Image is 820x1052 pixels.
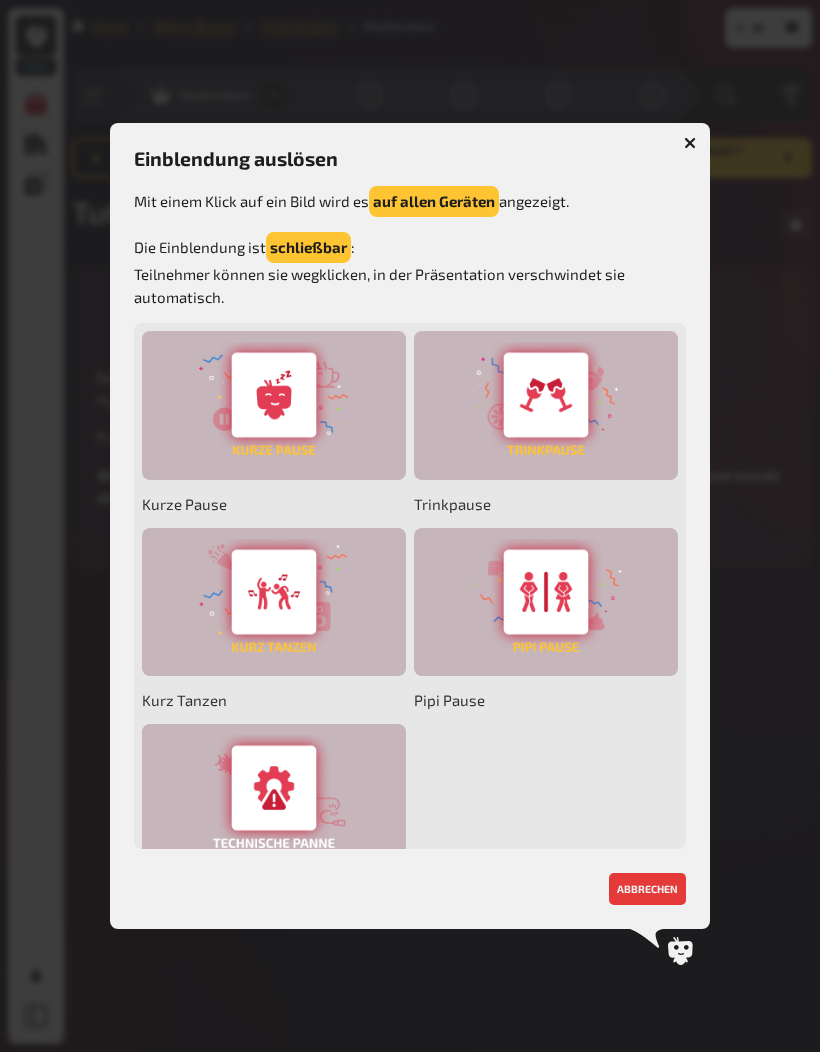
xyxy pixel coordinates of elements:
span: Kurz Tanzen [142,684,406,716]
p: Die Einblendung ist : Teilnehmer können sie wegklicken, in der Präsentation verschwindet sie auto... [134,232,686,308]
div: Kurze Pause [142,331,406,480]
div: Trinkpause [414,331,678,480]
span: Trinkpause [414,488,678,520]
h3: Einblendung auslösen [134,147,686,170]
p: Mit einem Klick auf ein Bild wird es angezeigt. [134,186,686,217]
button: schließbar [266,232,351,263]
button: auf allen Geräten [369,186,499,217]
span: Pipi Pause [414,684,678,716]
div: Technische Schwierigkeiten [142,724,406,873]
div: Pipi Pause [414,528,678,677]
button: abbrechen [609,873,686,905]
div: Kurz Tanzen [142,528,406,677]
span: Kurze Pause [142,488,406,520]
